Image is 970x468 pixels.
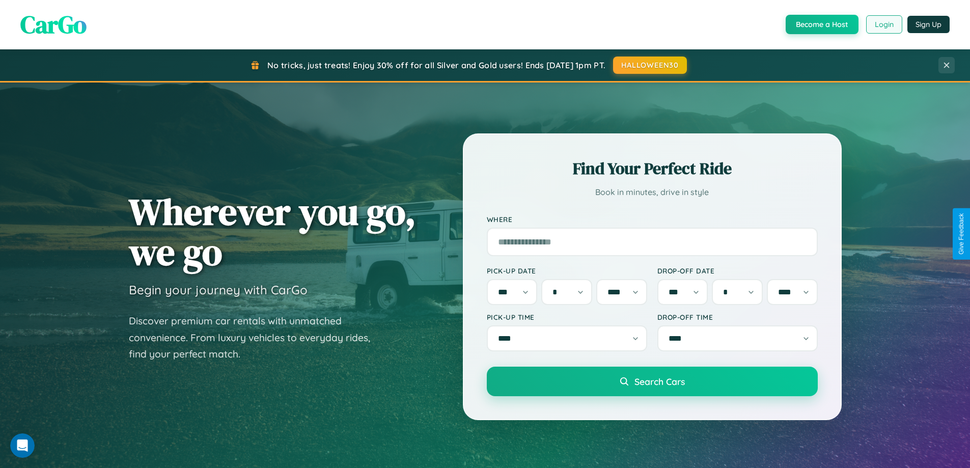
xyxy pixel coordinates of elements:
[129,191,416,272] h1: Wherever you go, we go
[907,16,950,33] button: Sign Up
[634,376,685,387] span: Search Cars
[657,266,818,275] label: Drop-off Date
[613,57,687,74] button: HALLOWEEN30
[657,313,818,321] label: Drop-off Time
[487,215,818,224] label: Where
[10,433,35,458] iframe: Intercom live chat
[866,15,902,34] button: Login
[20,8,87,41] span: CarGo
[487,157,818,180] h2: Find Your Perfect Ride
[958,213,965,255] div: Give Feedback
[129,282,308,297] h3: Begin your journey with CarGo
[487,367,818,396] button: Search Cars
[267,60,605,70] span: No tricks, just treats! Enjoy 30% off for all Silver and Gold users! Ends [DATE] 1pm PT.
[487,266,647,275] label: Pick-up Date
[786,15,858,34] button: Become a Host
[129,313,383,363] p: Discover premium car rentals with unmatched convenience. From luxury vehicles to everyday rides, ...
[487,313,647,321] label: Pick-up Time
[487,185,818,200] p: Book in minutes, drive in style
